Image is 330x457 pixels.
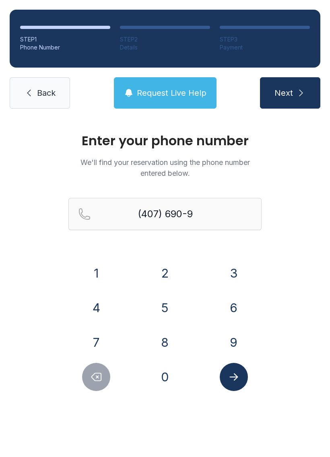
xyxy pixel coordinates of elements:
div: STEP 2 [120,35,210,43]
button: 7 [82,328,110,356]
div: Phone Number [20,43,110,51]
span: Next [274,87,293,99]
button: 8 [151,328,179,356]
span: Request Live Help [137,87,206,99]
button: 6 [220,294,248,322]
button: 4 [82,294,110,322]
button: 2 [151,259,179,287]
div: Details [120,43,210,51]
button: 3 [220,259,248,287]
span: Back [37,87,56,99]
p: We'll find your reservation using the phone number entered below. [68,157,262,179]
button: 5 [151,294,179,322]
div: STEP 1 [20,35,110,43]
div: Payment [220,43,310,51]
button: 9 [220,328,248,356]
button: 1 [82,259,110,287]
button: 0 [151,363,179,391]
input: Reservation phone number [68,198,262,230]
h1: Enter your phone number [68,134,262,147]
div: STEP 3 [220,35,310,43]
button: Delete number [82,363,110,391]
button: Submit lookup form [220,363,248,391]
